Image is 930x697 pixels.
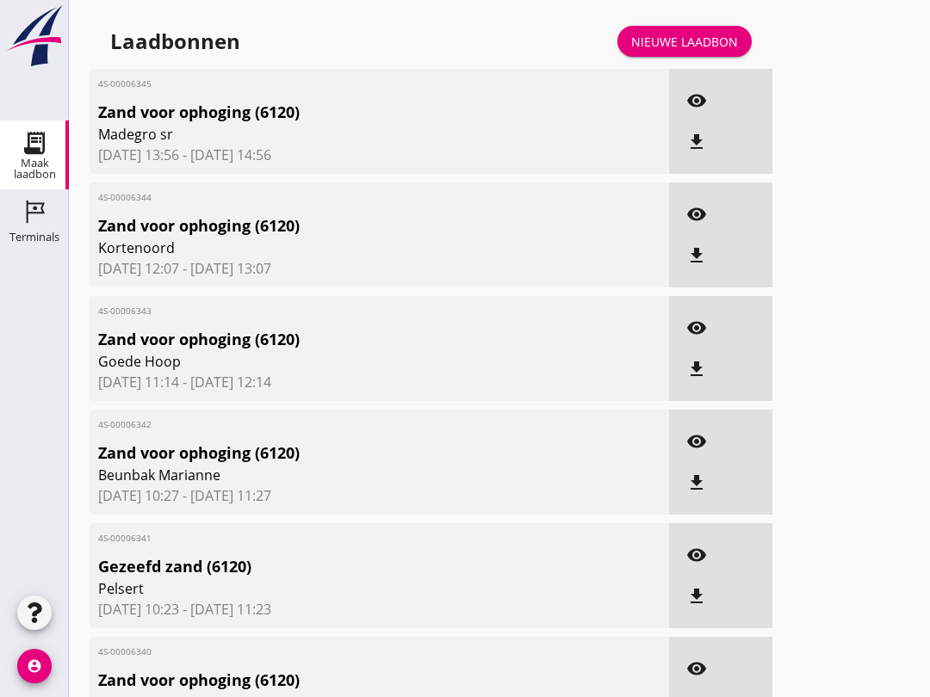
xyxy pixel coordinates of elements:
span: 4S-00006343 [98,305,567,318]
span: 4S-00006344 [98,191,567,204]
a: Nieuwe laadbon [617,26,752,57]
span: Zand voor ophoging (6120) [98,669,567,692]
span: [DATE] 13:56 - [DATE] 14:56 [98,145,660,165]
div: Nieuwe laadbon [631,33,738,51]
span: Madegro sr [98,124,567,145]
i: visibility [686,204,707,225]
span: Beunbak Marianne [98,465,567,485]
i: file_download [686,359,707,379]
span: Goede Hoop [98,351,567,372]
span: [DATE] 12:07 - [DATE] 13:07 [98,258,660,279]
i: file_download [686,132,707,152]
i: file_download [686,245,707,266]
i: file_download [686,586,707,607]
span: Zand voor ophoging (6120) [98,441,567,465]
span: 4S-00006340 [98,645,567,658]
span: 4S-00006342 [98,418,567,431]
div: Terminals [9,231,59,243]
div: Laadbonnen [110,28,240,55]
span: Zand voor ophoging (6120) [98,214,567,237]
i: visibility [686,545,707,565]
i: file_download [686,472,707,493]
span: [DATE] 10:27 - [DATE] 11:27 [98,485,660,506]
i: account_circle [17,649,52,683]
span: Gezeefd zand (6120) [98,555,567,578]
span: Zand voor ophoging (6120) [98,328,567,351]
span: [DATE] 11:14 - [DATE] 12:14 [98,372,660,392]
i: visibility [686,318,707,338]
span: Kortenoord [98,237,567,258]
img: logo-small.a267ee39.svg [3,4,65,68]
span: Zand voor ophoging (6120) [98,101,567,124]
i: visibility [686,90,707,111]
i: visibility [686,658,707,679]
span: [DATE] 10:23 - [DATE] 11:23 [98,599,660,620]
span: Pelsert [98,578,567,599]
span: 4S-00006341 [98,532,567,545]
span: 4S-00006345 [98,77,567,90]
i: visibility [686,431,707,452]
